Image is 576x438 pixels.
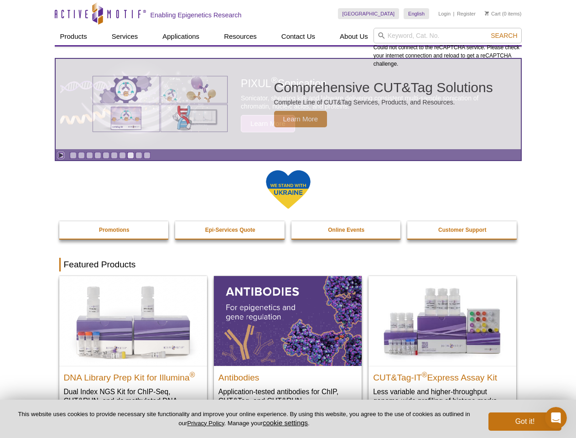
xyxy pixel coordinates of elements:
iframe: Intercom live chat [545,407,567,429]
button: Search [488,31,520,40]
img: All Antibodies [214,276,362,365]
img: Your Cart [485,11,489,16]
strong: Online Events [328,227,364,233]
img: DNA Library Prep Kit for Illumina [59,276,207,365]
a: Customer Support [407,221,518,239]
p: Complete Line of CUT&Tag Services, Products, and Resources. [274,98,493,106]
span: Search [491,32,517,39]
a: Services [106,28,144,45]
input: Keyword, Cat. No. [374,28,522,43]
a: Epi-Services Quote [175,221,285,239]
a: [GEOGRAPHIC_DATA] [338,8,400,19]
a: Toggle autoplay [57,152,64,159]
a: CUT&Tag-IT® Express Assay Kit CUT&Tag-IT®Express Assay Kit Less variable and higher-throughput ge... [368,276,516,414]
a: Various genetic charts and diagrams. Comprehensive CUT&Tag Solutions Complete Line of CUT&Tag Ser... [56,59,521,149]
sup: ® [422,370,427,378]
a: All Antibodies Antibodies Application-tested antibodies for ChIP, CUT&Tag, and CUT&RUN. [214,276,362,414]
a: Cart [485,10,501,17]
strong: Epi-Services Quote [205,227,255,233]
a: Go to slide 1 [70,152,77,159]
div: Could not connect to the reCAPTCHA service. Please check your internet connection and reload to g... [374,28,522,68]
h2: CUT&Tag-IT Express Assay Kit [373,369,512,382]
strong: Promotions [99,227,130,233]
a: Go to slide 6 [111,152,118,159]
a: Resources [218,28,262,45]
a: Privacy Policy [187,420,224,427]
a: Contact Us [276,28,321,45]
li: (0 items) [485,8,522,19]
button: cookie settings [263,419,308,427]
a: Go to slide 7 [119,152,126,159]
button: Got it! [488,412,561,431]
a: Go to slide 2 [78,152,85,159]
img: CUT&Tag-IT® Express Assay Kit [368,276,516,365]
sup: ® [190,370,195,378]
h2: Featured Products [59,258,517,271]
p: Application-tested antibodies for ChIP, CUT&Tag, and CUT&RUN. [218,387,357,406]
a: Go to slide 5 [103,152,109,159]
article: Comprehensive CUT&Tag Solutions [56,59,521,149]
a: Promotions [59,221,170,239]
a: Products [55,28,93,45]
strong: Customer Support [438,227,486,233]
p: Less variable and higher-throughput genome-wide profiling of histone marks​. [373,387,512,406]
a: Register [457,10,476,17]
img: Various genetic charts and diagrams. [92,75,228,133]
span: Learn More [274,111,327,127]
a: Go to slide 10 [144,152,150,159]
a: English [404,8,429,19]
a: Go to slide 4 [94,152,101,159]
a: Applications [157,28,205,45]
li: | [453,8,455,19]
a: Go to slide 3 [86,152,93,159]
a: Online Events [291,221,402,239]
h2: Enabling Epigenetics Research [150,11,242,19]
a: About Us [334,28,374,45]
img: We Stand With Ukraine [265,169,311,210]
h2: Antibodies [218,369,357,382]
h2: DNA Library Prep Kit for Illumina [64,369,202,382]
a: Go to slide 9 [135,152,142,159]
a: Go to slide 8 [127,152,134,159]
p: Dual Index NGS Kit for ChIP-Seq, CUT&RUN, and ds methylated DNA assays. [64,387,202,415]
a: DNA Library Prep Kit for Illumina DNA Library Prep Kit for Illumina® Dual Index NGS Kit for ChIP-... [59,276,207,423]
h2: Comprehensive CUT&Tag Solutions [274,81,493,94]
a: Login [438,10,451,17]
p: This website uses cookies to provide necessary site functionality and improve your online experie... [15,410,473,428]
